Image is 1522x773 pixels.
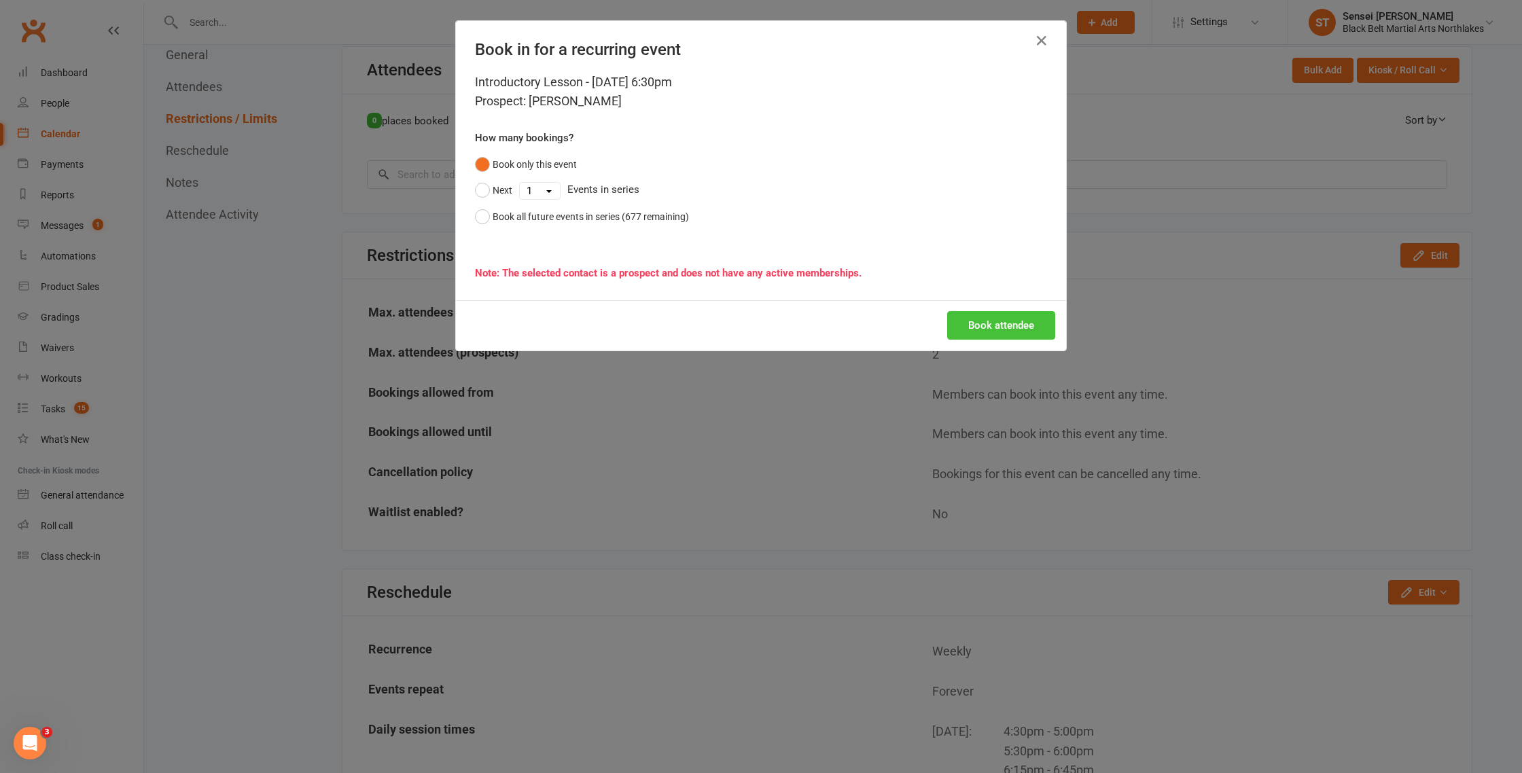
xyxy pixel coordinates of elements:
h4: Book in for a recurring event [475,40,1047,59]
button: Book attendee [947,311,1055,340]
div: Book all future events in series (677 remaining) [493,209,689,224]
button: Close [1031,30,1052,52]
span: 3 [41,727,52,738]
label: How many bookings? [475,130,573,146]
button: Next [475,177,512,203]
iframe: Intercom live chat [14,727,46,759]
button: Book only this event [475,151,577,177]
div: Introductory Lesson - [DATE] 6:30pm Prospect: [PERSON_NAME] [475,73,1047,111]
button: Book all future events in series (677 remaining) [475,204,689,230]
div: Note: The selected contact is a prospect and does not have any active memberships. [475,265,1047,281]
div: Events in series [475,177,1047,203]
